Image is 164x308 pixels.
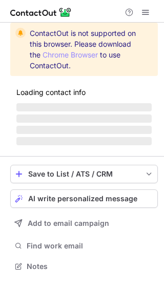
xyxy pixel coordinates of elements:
[28,195,137,203] span: AI write personalized message
[10,214,158,233] button: Add to email campaign
[43,50,98,59] a: Chrome Browser
[10,259,158,274] button: Notes
[30,28,139,71] span: ContactOut is not supported on this browser. Please download the to use ContactOut.
[10,189,158,208] button: AI write personalized message
[27,241,154,251] span: Find work email
[15,28,26,38] img: warning
[27,262,154,271] span: Notes
[28,219,109,227] span: Add to email campaign
[16,103,152,111] span: ‌
[10,165,158,183] button: save-profile-one-click
[16,126,152,134] span: ‌
[28,170,140,178] div: Save to List / ATS / CRM
[16,137,152,145] span: ‌
[10,239,158,253] button: Find work email
[16,114,152,123] span: ‌
[10,6,72,18] img: ContactOut v5.3.10
[16,88,152,97] p: Loading contact info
